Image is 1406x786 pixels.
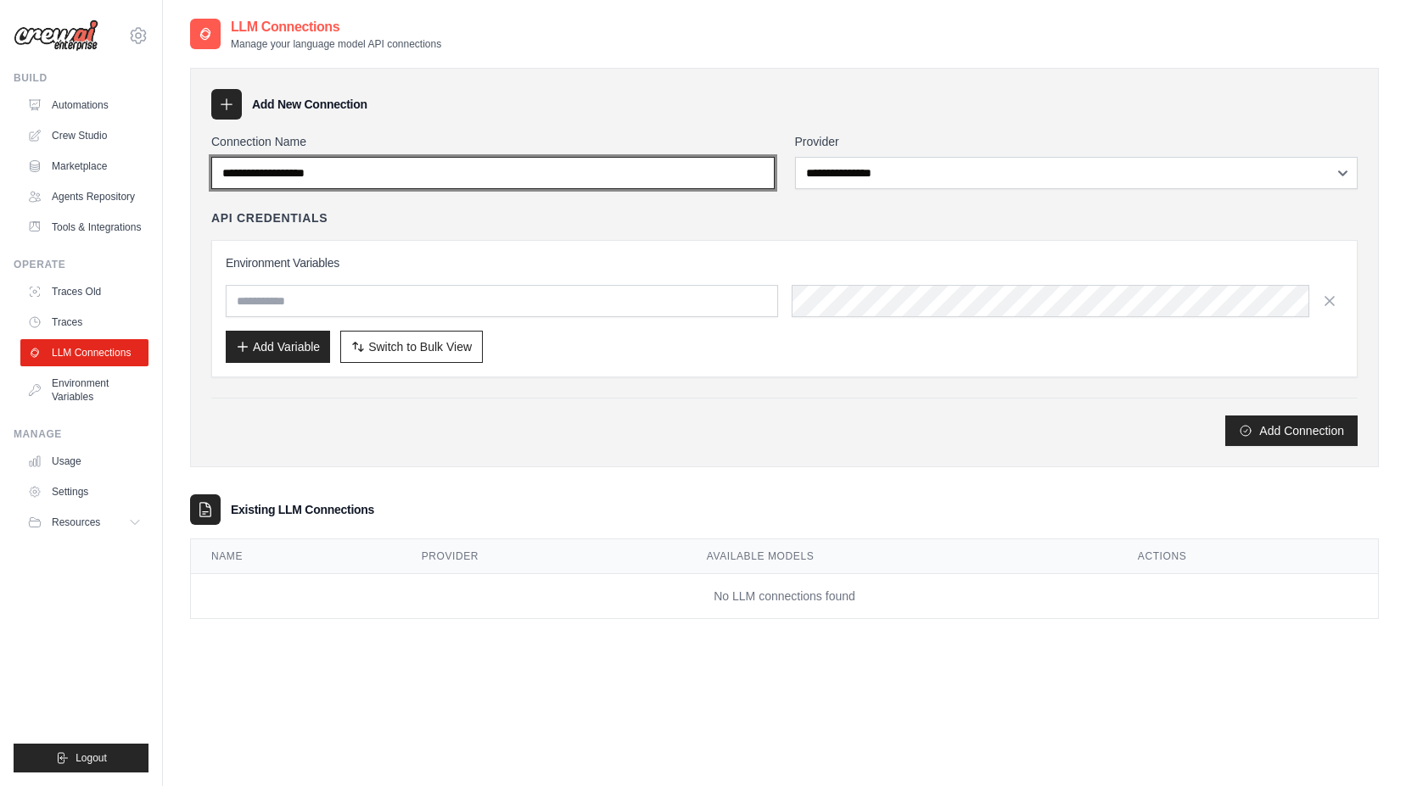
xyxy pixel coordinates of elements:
a: Environment Variables [20,370,148,410]
a: LLM Connections [20,339,148,366]
h2: LLM Connections [231,17,441,37]
img: Logo [14,20,98,52]
a: Usage [20,448,148,475]
a: Crew Studio [20,122,148,149]
h4: API Credentials [211,209,328,226]
label: Connection Name [211,133,775,150]
a: Agents Repository [20,183,148,210]
a: Traces Old [20,278,148,305]
button: Add Connection [1225,415,1358,446]
button: Logout [14,744,148,772]
a: Traces [20,309,148,336]
a: Marketplace [20,153,148,180]
span: Resources [52,516,100,529]
th: Name [191,539,401,574]
button: Add Variable [226,331,330,363]
a: Automations [20,92,148,119]
h3: Existing LLM Connections [231,501,374,518]
h3: Environment Variables [226,254,1343,271]
td: No LLM connections found [191,574,1378,619]
div: Build [14,71,148,85]
label: Provider [795,133,1358,150]
span: Switch to Bulk View [368,338,472,355]
div: Operate [14,258,148,271]
th: Available Models [686,539,1118,574]
button: Switch to Bulk View [340,331,483,363]
p: Manage your language model API connections [231,37,441,51]
th: Actions [1118,539,1378,574]
th: Provider [401,539,686,574]
a: Settings [20,478,148,505]
button: Resources [20,509,148,536]
a: Tools & Integrations [20,214,148,241]
h3: Add New Connection [252,96,367,113]
span: Logout [76,751,107,765]
div: Manage [14,427,148,441]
